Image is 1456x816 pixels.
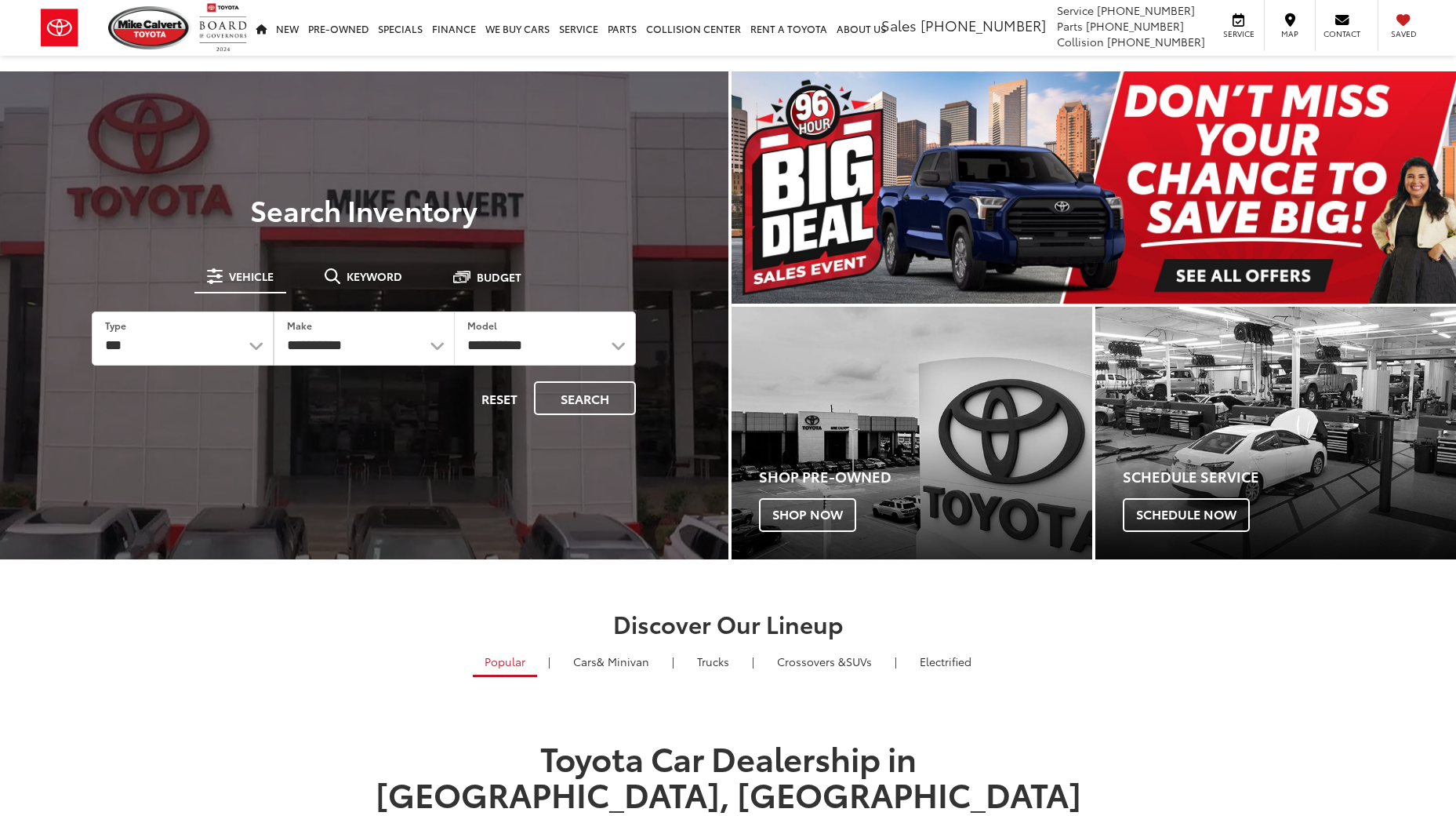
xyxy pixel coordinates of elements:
a: Shop Pre-Owned Shop Now [732,307,1092,559]
button: Search [534,381,636,415]
span: [PHONE_NUMBER] [1086,18,1184,34]
li: | [668,654,678,669]
label: Make [287,319,312,332]
span: Collision [1057,34,1104,49]
a: Electrified [908,648,983,675]
span: Service [1057,2,1094,18]
h4: Schedule Service [1123,469,1456,485]
span: Crossovers & [777,654,846,669]
span: [PHONE_NUMBER] [1107,34,1205,49]
span: Map [1273,28,1307,39]
span: Vehicle [229,271,274,282]
span: Parts [1057,18,1083,34]
img: Mike Calvert Toyota [108,6,191,49]
a: Trucks [685,648,741,675]
label: Type [105,319,126,332]
li: | [891,654,901,669]
span: [PHONE_NUMBER] [920,15,1046,35]
span: Schedule Now [1123,498,1250,531]
span: Sales [881,15,917,35]
h2: Discover Our Lineup [176,610,1281,636]
button: Reset [468,381,531,415]
a: SUVs [765,648,884,675]
label: Model [467,319,497,332]
span: Service [1221,28,1256,39]
span: Contact [1323,28,1360,39]
h3: Search Inventory [66,194,663,225]
div: Toyota [1095,307,1456,559]
h4: Shop Pre-Owned [759,469,1092,485]
a: Schedule Service Schedule Now [1095,307,1456,559]
span: Shop Now [759,498,856,531]
span: Keyword [347,271,402,282]
li: | [544,654,554,669]
a: Cars [561,648,661,675]
span: Saved [1386,28,1421,39]
span: [PHONE_NUMBER] [1097,2,1195,18]
div: Toyota [732,307,1092,559]
a: Popular [473,648,537,677]
span: & Minivan [597,654,649,669]
span: Budget [477,271,521,282]
li: | [748,654,758,669]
